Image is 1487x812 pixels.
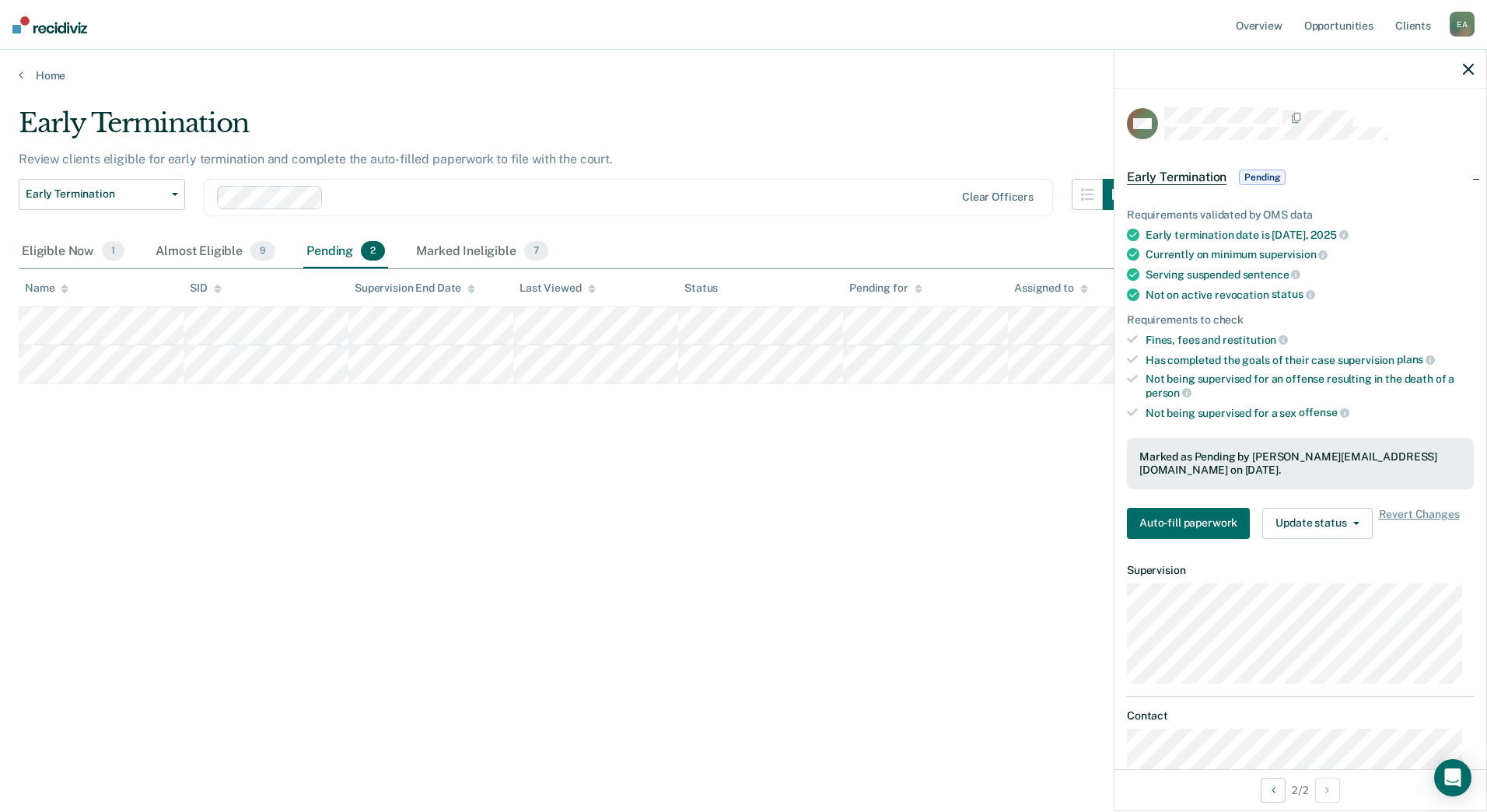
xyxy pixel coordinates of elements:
span: 9 [250,241,275,261]
span: Pending [1239,170,1286,185]
span: 1 [102,241,124,261]
div: Early Termination [19,107,1134,152]
div: Name [25,282,68,295]
div: Currently on minimum [1146,247,1474,261]
div: Clear officers [962,191,1034,204]
span: Early Termination [1127,170,1226,185]
div: Eligible Now [19,235,128,269]
p: Review clients eligible for early termination and complete the auto-filled paperwork to file with... [19,152,613,166]
div: Last Viewed [520,282,595,295]
div: Has completed the goals of their case supervision [1146,353,1474,367]
div: Open Intercom Messenger [1434,759,1471,796]
div: Almost Eligible [152,235,278,269]
span: offense [1299,406,1349,418]
button: Next Opportunity [1315,778,1340,803]
a: Navigate to form link [1127,508,1256,539]
span: 2025 [1310,229,1348,241]
div: Requirements validated by OMS data [1127,208,1474,222]
div: Serving suspended [1146,268,1474,282]
img: Recidiviz [12,16,87,33]
div: Early TerminationPending [1114,152,1486,202]
div: Pending for [849,282,922,295]
div: Status [684,282,718,295]
div: Marked as Pending by [PERSON_NAME][EMAIL_ADDRESS][DOMAIN_NAME] on [DATE]. [1139,450,1461,477]
div: E A [1450,12,1475,37]
span: supervision [1259,248,1328,261]
div: 2 / 2 [1114,769,1486,810]
button: Previous Opportunity [1261,778,1286,803]
div: Pending [303,235,388,269]
span: Early Termination [26,187,166,201]
div: Not on active revocation [1146,288,1474,302]
div: Fines, fees and [1146,333,1474,347]
div: Requirements to check [1127,313,1474,327]
span: person [1146,387,1191,399]
dt: Contact [1127,709,1474,723]
dt: Supervision [1127,564,1474,577]
div: Not being supervised for a sex [1146,406,1474,420]
span: Revert Changes [1379,508,1460,539]
div: Supervision End Date [355,282,475,295]
div: Assigned to [1014,282,1087,295]
div: Not being supervised for an offense resulting in the death of a [1146,373,1474,399]
span: restitution [1223,334,1288,346]
div: Marked Ineligible [413,235,551,269]
span: 7 [524,241,548,261]
div: SID [190,282,222,295]
span: sentence [1243,268,1301,281]
button: Update status [1262,508,1372,539]
a: Home [19,68,1468,82]
span: status [1272,288,1315,300]
button: Auto-fill paperwork [1127,508,1250,539]
span: plans [1397,353,1435,366]
div: Early termination date is [DATE], [1146,228,1474,242]
span: 2 [361,241,385,261]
